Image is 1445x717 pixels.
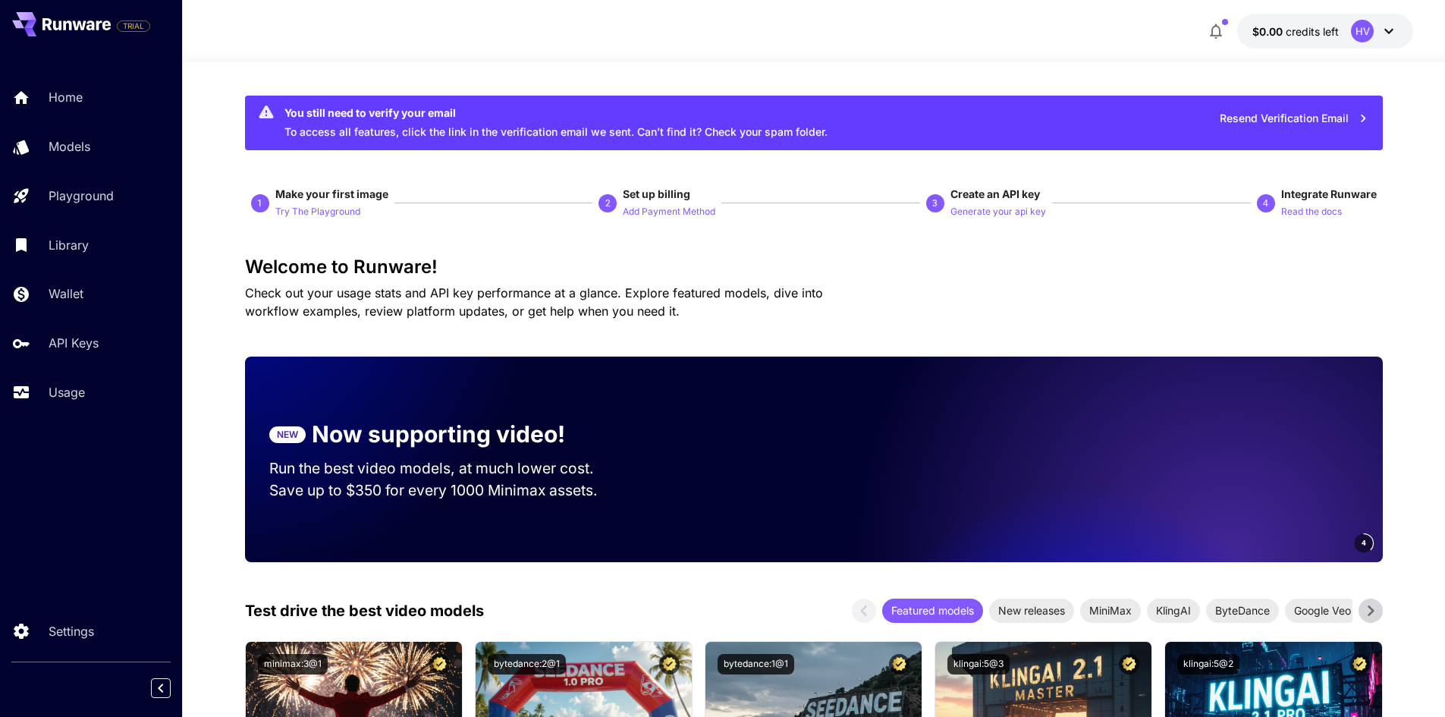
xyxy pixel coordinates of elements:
[1237,14,1413,49] button: $0.00HV
[275,205,360,219] p: Try The Playground
[49,383,85,401] p: Usage
[1206,599,1279,623] div: ByteDance
[659,654,680,675] button: Certified Model – Vetted for best performance and includes a commercial license.
[49,622,94,640] p: Settings
[1281,187,1377,200] span: Integrate Runware
[623,187,690,200] span: Set up billing
[275,202,360,220] button: Try The Playground
[1286,25,1339,38] span: credits left
[950,187,1040,200] span: Create an API key
[989,599,1074,623] div: New releases
[1177,654,1239,675] button: klingai:5@2
[275,187,388,200] span: Make your first image
[49,137,90,156] p: Models
[1147,602,1200,618] span: KlingAI
[284,100,828,146] div: To access all features, click the link in the verification email we sent. Can’t find it? Check yo...
[947,654,1010,675] button: klingai:5@3
[1206,602,1279,618] span: ByteDance
[245,599,484,622] p: Test drive the best video models
[882,602,983,618] span: Featured models
[49,236,89,254] p: Library
[245,285,823,319] span: Check out your usage stats and API key performance at a glance. Explore featured models, dive int...
[882,599,983,623] div: Featured models
[151,678,171,698] button: Collapse sidebar
[49,334,99,352] p: API Keys
[162,675,182,702] div: Collapse sidebar
[1362,537,1366,549] span: 4
[950,202,1046,220] button: Generate your api key
[1147,599,1200,623] div: KlingAI
[117,17,150,35] span: Add your payment card to enable full platform functionality.
[950,205,1046,219] p: Generate your api key
[49,285,83,303] p: Wallet
[718,654,794,675] button: bytedance:1@1
[258,654,328,675] button: minimax:3@1
[269,480,623,502] p: Save up to $350 for every 1000 Minimax assets.
[257,197,262,210] p: 1
[1285,602,1360,618] span: Google Veo
[623,202,715,220] button: Add Payment Method
[1263,197,1268,210] p: 4
[312,417,565,451] p: Now supporting video!
[932,197,938,210] p: 3
[1281,205,1342,219] p: Read the docs
[623,205,715,219] p: Add Payment Method
[118,20,149,32] span: TRIAL
[49,187,114,205] p: Playground
[245,256,1383,278] h3: Welcome to Runware!
[1349,654,1370,675] button: Certified Model – Vetted for best performance and includes a commercial license.
[488,654,566,675] button: bytedance:2@1
[1351,20,1374,42] div: HV
[49,88,83,106] p: Home
[277,428,298,442] p: NEW
[989,602,1074,618] span: New releases
[1252,25,1286,38] span: $0.00
[269,458,623,480] p: Run the best video models, at much lower cost.
[1080,602,1141,618] span: MiniMax
[284,105,828,121] div: You still need to verify your email
[1285,599,1360,623] div: Google Veo
[429,654,450,675] button: Certified Model – Vetted for best performance and includes a commercial license.
[1119,654,1139,675] button: Certified Model – Vetted for best performance and includes a commercial license.
[889,654,909,675] button: Certified Model – Vetted for best performance and includes a commercial license.
[1080,599,1141,623] div: MiniMax
[1211,103,1377,134] button: Resend Verification Email
[1252,24,1339,39] div: $0.00
[605,197,611,210] p: 2
[1281,202,1342,220] button: Read the docs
